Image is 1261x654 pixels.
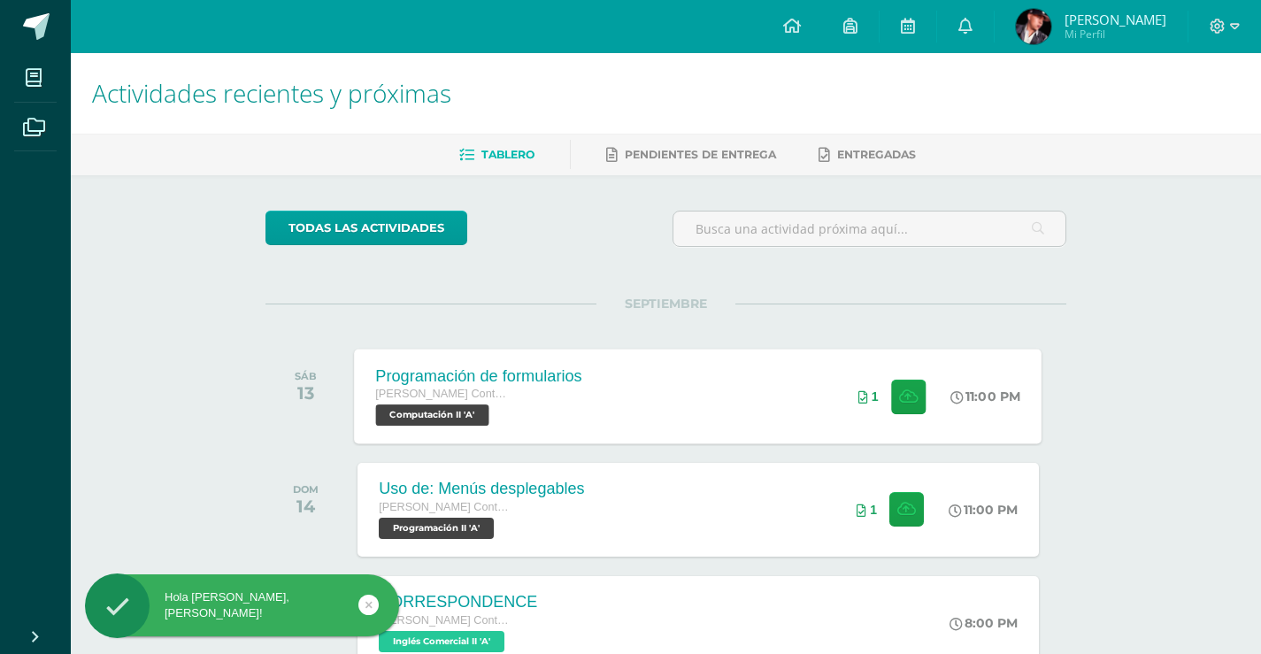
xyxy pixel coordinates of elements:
[379,501,511,513] span: [PERSON_NAME] Contador con Orientación en Computación
[459,141,534,169] a: Tablero
[625,148,776,161] span: Pendientes de entrega
[481,148,534,161] span: Tablero
[376,404,489,426] span: Computación II 'A'
[872,389,879,404] span: 1
[295,382,317,404] div: 13
[379,480,584,498] div: Uso de: Menús desplegables
[92,76,451,110] span: Actividades recientes y próximas
[85,589,399,621] div: Hola [PERSON_NAME], [PERSON_NAME]!
[295,370,317,382] div: SÁB
[379,518,494,539] span: Programación II 'A'
[858,389,879,404] div: Archivos entregados
[379,614,511,627] span: [PERSON_NAME] Contador con Orientación en Computación
[951,389,1021,404] div: 11:00 PM
[857,503,877,517] div: Archivos entregados
[293,496,319,517] div: 14
[1065,11,1166,28] span: [PERSON_NAME]
[949,502,1018,518] div: 11:00 PM
[379,593,537,612] div: CORRESPONDENCE
[950,615,1018,631] div: 8:00 PM
[673,212,1065,246] input: Busca una actividad próxima aquí...
[837,148,916,161] span: Entregadas
[376,366,582,385] div: Programación de formularios
[819,141,916,169] a: Entregadas
[870,503,877,517] span: 1
[606,141,776,169] a: Pendientes de entrega
[596,296,735,312] span: SEPTIEMBRE
[265,211,467,245] a: todas las Actividades
[379,631,504,652] span: Inglés Comercial II 'A'
[293,483,319,496] div: DOM
[1065,27,1166,42] span: Mi Perfil
[376,388,511,400] span: [PERSON_NAME] Contador con Orientación en Computación
[1016,9,1051,44] img: 787aff2e081de180922b44205634e73e.png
